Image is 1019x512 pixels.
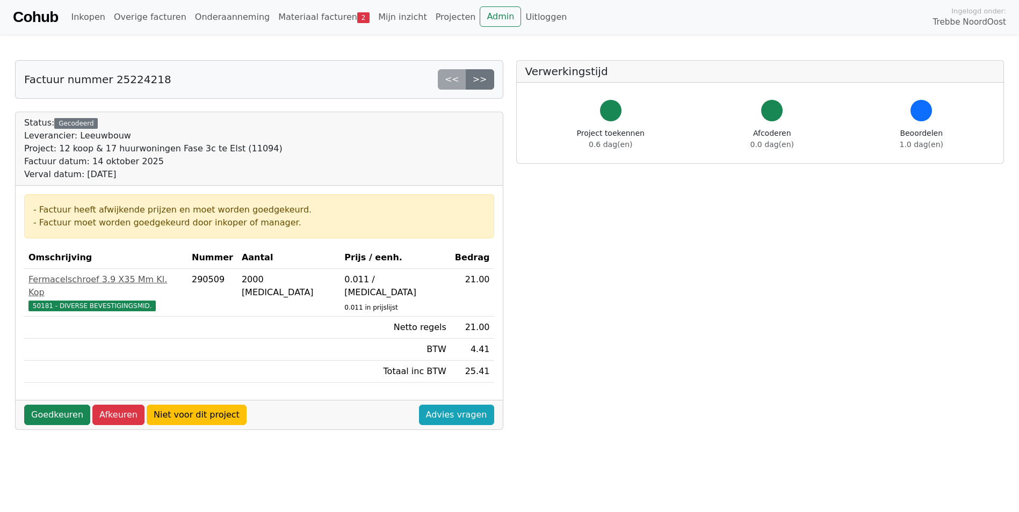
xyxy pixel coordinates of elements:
td: BTW [340,339,451,361]
div: Verval datum: [DATE] [24,168,283,181]
span: 0.0 dag(en) [750,140,794,149]
a: Niet voor dit project [147,405,247,425]
div: Gecodeerd [54,118,98,129]
div: Project: 12 koop & 17 huurwoningen Fase 3c te Elst (11094) [24,142,283,155]
div: Project toekennen [577,128,645,150]
td: 290509 [187,269,237,317]
div: Leverancier: Leeuwbouw [24,129,283,142]
a: Admin [480,6,521,27]
a: >> [466,69,494,90]
h5: Verwerkingstijd [525,65,995,78]
a: Advies vragen [419,405,494,425]
span: Trebbe NoordOost [933,16,1006,28]
div: 2000 [MEDICAL_DATA] [242,273,336,299]
a: Projecten [431,6,480,28]
span: 1.0 dag(en) [900,140,943,149]
th: Bedrag [451,247,494,269]
div: Status: [24,116,283,181]
h5: Factuur nummer 25224218 [24,73,171,86]
td: 4.41 [451,339,494,361]
td: Totaal inc BTW [340,361,451,383]
th: Omschrijving [24,247,187,269]
th: Nummer [187,247,237,269]
a: Afkeuren [92,405,144,425]
a: Materiaal facturen2 [274,6,374,28]
div: 0.011 / [MEDICAL_DATA] [344,273,446,299]
span: Ingelogd onder: [951,6,1006,16]
a: Cohub [13,4,58,30]
sub: 0.011 in prijslijst [344,304,398,311]
a: Uitloggen [521,6,571,28]
a: Inkopen [67,6,109,28]
th: Prijs / eenh. [340,247,451,269]
td: 21.00 [451,317,494,339]
div: - Factuur moet worden goedgekeurd door inkoper of manager. [33,216,485,229]
div: Factuur datum: 14 oktober 2025 [24,155,283,168]
span: 50181 - DIVERSE BEVESTIGINGSMID. [28,301,156,311]
a: Mijn inzicht [374,6,431,28]
div: Afcoderen [750,128,794,150]
div: Beoordelen [900,128,943,150]
a: Overige facturen [110,6,191,28]
td: 21.00 [451,269,494,317]
td: Netto regels [340,317,451,339]
div: - Factuur heeft afwijkende prijzen en moet worden goedgekeurd. [33,203,485,216]
a: Fermacelschroef 3.9 X35 Mm Kl. Kop50181 - DIVERSE BEVESTIGINGSMID. [28,273,183,312]
a: Goedkeuren [24,405,90,425]
th: Aantal [237,247,340,269]
span: 0.6 dag(en) [589,140,632,149]
span: 2 [357,12,370,23]
a: Onderaanneming [191,6,274,28]
div: Fermacelschroef 3.9 X35 Mm Kl. Kop [28,273,183,299]
td: 25.41 [451,361,494,383]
